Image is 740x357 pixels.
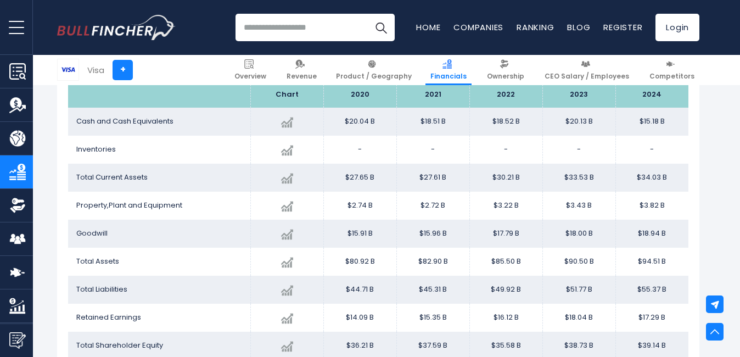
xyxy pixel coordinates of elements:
button: Search [367,14,395,41]
a: Overview [229,55,271,85]
td: $51.77 B [542,276,615,304]
td: $18.94 B [615,220,688,248]
td: $80.92 B [323,248,396,276]
a: Go to homepage [57,15,175,40]
td: - [396,136,469,164]
td: $55.37 B [615,276,688,304]
td: $18.52 B [469,108,542,136]
a: Product / Geography [331,55,417,85]
a: Ranking [517,21,554,33]
td: - [469,136,542,164]
a: Home [416,21,440,33]
div: Visa [87,64,104,76]
span: Revenue [287,72,317,81]
span: Overview [234,72,266,81]
th: 2020 [323,82,396,108]
td: $82.90 B [396,248,469,276]
a: Login [655,14,699,41]
a: Revenue [282,55,322,85]
td: $15.18 B [615,108,688,136]
td: $34.03 B [615,164,688,192]
span: Total Assets [76,256,119,266]
span: Total Liabilities [76,284,127,294]
span: Total Shareholder Equity [76,340,163,350]
td: - [615,136,688,164]
td: $45.31 B [396,276,469,304]
td: $14.09 B [323,304,396,332]
td: $3.43 B [542,192,615,220]
a: CEO Salary / Employees [540,55,634,85]
td: $18.04 B [542,304,615,332]
th: 2023 [542,82,615,108]
td: $15.35 B [396,304,469,332]
td: - [542,136,615,164]
span: Total Current Assets [76,172,148,182]
td: $27.61 B [396,164,469,192]
a: Register [603,21,642,33]
td: $15.91 B [323,220,396,248]
img: Ownership [9,197,26,214]
td: $18.00 B [542,220,615,248]
td: $16.12 B [469,304,542,332]
span: Goodwill [76,228,108,238]
span: Inventories [76,144,116,154]
span: Cash and Cash Equivalents [76,116,173,126]
th: 2024 [615,82,688,108]
td: $49.92 B [469,276,542,304]
td: $17.29 B [615,304,688,332]
img: Bullfincher logo [57,15,176,40]
span: Competitors [649,72,694,81]
a: Blog [567,21,590,33]
td: $94.51 B [615,248,688,276]
a: Ownership [482,55,529,85]
td: $18.51 B [396,108,469,136]
td: - [323,136,396,164]
span: Ownership [487,72,524,81]
td: $90.50 B [542,248,615,276]
img: V logo [58,59,79,80]
td: $30.21 B [469,164,542,192]
a: Financials [425,55,472,85]
td: $44.71 B [323,276,396,304]
td: $20.13 B [542,108,615,136]
a: Companies [453,21,503,33]
span: Retained Earnings [76,312,141,322]
span: CEO Salary / Employees [545,72,629,81]
td: $85.50 B [469,248,542,276]
td: $33.53 B [542,164,615,192]
th: 2021 [396,82,469,108]
td: $2.74 B [323,192,396,220]
span: Property,Plant and Equipment [76,200,182,210]
td: $20.04 B [323,108,396,136]
a: + [113,60,133,80]
td: $3.22 B [469,192,542,220]
td: $17.79 B [469,220,542,248]
th: 2022 [469,82,542,108]
span: Product / Geography [336,72,412,81]
td: $15.96 B [396,220,469,248]
td: $27.65 B [323,164,396,192]
span: Financials [430,72,467,81]
td: $3.82 B [615,192,688,220]
a: Competitors [644,55,699,85]
th: Chart [250,82,323,108]
td: $2.72 B [396,192,469,220]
